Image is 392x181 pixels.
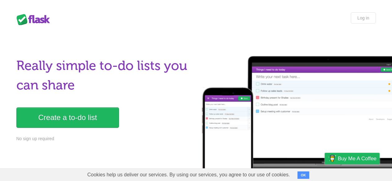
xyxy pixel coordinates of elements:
[297,171,310,179] button: OK
[325,153,380,164] a: Buy me a coffee
[81,169,296,181] span: Cookies help us deliver our services. By using our services, you agree to our use of cookies.
[16,14,54,25] div: Flask Lists
[16,56,192,95] h1: Really simple to-do lists you can share
[328,153,336,164] img: Buy me a coffee
[338,153,377,164] span: Buy me a coffee
[16,136,192,142] p: No sign up required
[351,12,376,24] a: Log in
[16,107,119,128] a: Create a to-do list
